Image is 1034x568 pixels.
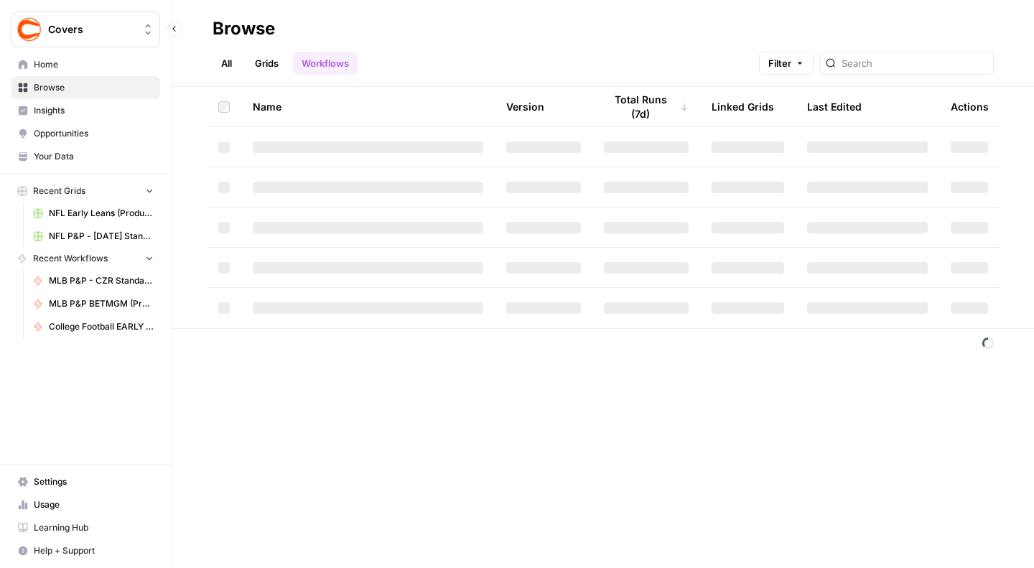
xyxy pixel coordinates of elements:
img: Covers Logo [17,17,42,42]
div: Last Edited [807,87,862,126]
button: Recent Grids [11,180,160,202]
a: All [213,52,241,75]
div: Actions [951,87,989,126]
a: Home [11,53,160,76]
a: Your Data [11,145,160,168]
span: Insights [34,104,154,117]
a: NFL Early Leans (Production) Grid [27,202,160,225]
button: Help + Support [11,539,160,562]
div: Linked Grids [712,87,774,126]
div: Version [506,87,544,126]
a: Workflows [293,52,358,75]
a: Usage [11,493,160,516]
a: Grids [246,52,287,75]
a: Learning Hub [11,516,160,539]
span: Browse [34,81,154,94]
a: Browse [11,76,160,99]
div: Browse [213,17,275,40]
span: Settings [34,475,154,488]
span: Usage [34,498,154,511]
span: MLB P&P BETMGM (Production) [49,297,154,310]
button: Filter [759,52,814,75]
span: Opportunities [34,127,154,140]
span: Home [34,58,154,71]
a: MLB P&P BETMGM (Production) [27,292,160,315]
div: Total Runs (7d) [604,87,689,126]
span: Recent Workflows [33,252,108,265]
span: NFL P&P - [DATE] Standard (Production) Grid [49,230,154,243]
a: College Football EARLY LEANS (Production) [27,315,160,338]
a: Opportunities [11,122,160,145]
input: Search [842,56,987,70]
span: Your Data [34,150,154,163]
span: Covers [48,22,135,37]
button: Recent Workflows [11,248,160,269]
a: MLB P&P - CZR Standard (Production) [27,269,160,292]
span: MLB P&P - CZR Standard (Production) [49,274,154,287]
span: College Football EARLY LEANS (Production) [49,320,154,333]
span: NFL Early Leans (Production) Grid [49,207,154,220]
span: Recent Grids [33,185,85,197]
button: Workspace: Covers [11,11,160,47]
span: Learning Hub [34,521,154,534]
a: Settings [11,470,160,493]
a: Insights [11,99,160,122]
span: Filter [768,56,791,70]
a: NFL P&P - [DATE] Standard (Production) Grid [27,225,160,248]
div: Name [253,87,483,126]
span: Help + Support [34,544,154,557]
